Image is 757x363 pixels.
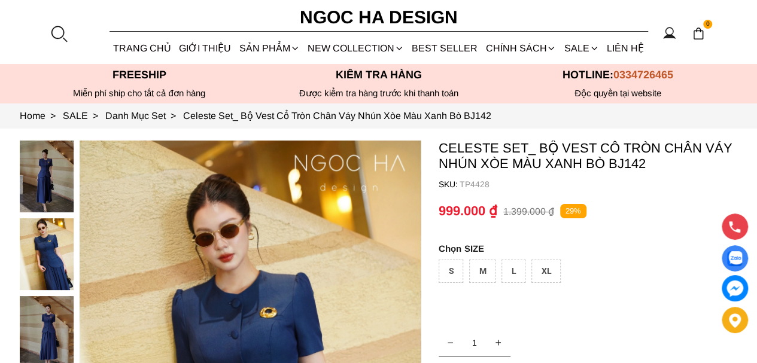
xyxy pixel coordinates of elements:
[498,69,738,81] p: Hotline:
[63,111,105,121] a: Link to SALE
[439,141,738,172] p: Celeste Set_ Bộ Vest Cổ Tròn Chân Váy Nhún Xòe Màu Xanh Bò BJ142
[439,331,510,355] input: Quantity input
[20,141,74,212] img: Celeste Set_ Bộ Vest Cổ Tròn Chân Váy Nhún Xòe Màu Xanh Bò BJ142_mini_0
[110,32,175,64] a: TRANG CHỦ
[692,27,705,40] img: img-CART-ICON-ksit0nf1
[289,3,469,32] a: Ngoc Ha Design
[439,260,463,283] div: S
[727,251,742,266] img: Display image
[503,206,554,217] p: 1.399.000 ₫
[531,260,561,283] div: XL
[722,275,748,301] a: messenger
[439,243,738,254] p: SIZE
[439,179,460,189] h6: SKU:
[613,69,673,81] span: 0334726465
[498,88,738,99] h6: Độc quyền tại website
[408,32,482,64] a: BEST SELLER
[20,111,63,121] a: Link to Home
[45,111,60,121] span: >
[183,111,491,121] a: Link to Celeste Set_ Bộ Vest Cổ Tròn Chân Váy Nhún Xòe Màu Xanh Bò BJ142
[336,69,422,81] font: Kiểm tra hàng
[88,111,103,121] span: >
[560,32,603,64] a: SALE
[20,69,259,81] p: Freeship
[235,32,303,64] div: SẢN PHẨM
[603,32,647,64] a: LIÊN HỆ
[439,203,497,219] p: 999.000 ₫
[469,260,495,283] div: M
[259,88,498,99] p: Được kiểm tra hàng trước khi thanh toán
[560,204,586,219] p: 29%
[722,245,748,272] a: Display image
[175,32,235,64] a: GIỚI THIỆU
[703,20,713,29] span: 0
[20,218,74,290] img: Celeste Set_ Bộ Vest Cổ Tròn Chân Váy Nhún Xòe Màu Xanh Bò BJ142_mini_1
[166,111,181,121] span: >
[460,179,738,189] p: TP4428
[20,88,259,99] div: Miễn phí ship cho tất cả đơn hàng
[501,260,525,283] div: L
[105,111,183,121] a: Link to Danh Mục Set
[303,32,408,64] a: NEW COLLECTION
[482,32,560,64] div: Chính sách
